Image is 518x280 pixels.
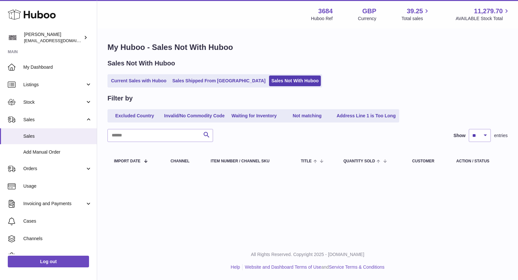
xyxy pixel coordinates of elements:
span: Usage [23,183,92,189]
span: [EMAIL_ADDRESS][DOMAIN_NAME] [24,38,95,43]
div: Huboo Ref [311,16,333,22]
h1: My Huboo - Sales Not With Huboo [107,42,508,52]
span: Stock [23,99,85,105]
span: Sales [23,133,92,139]
a: 39.25 Total sales [401,7,430,22]
h2: Filter by [107,94,133,103]
a: 11,279.70 AVAILABLE Stock Total [456,7,510,22]
a: Help [231,264,240,270]
span: Title [301,159,311,163]
span: AVAILABLE Stock Total [456,16,510,22]
div: Customer [412,159,443,163]
span: Sales [23,117,85,123]
h2: Sales Not With Huboo [107,59,175,68]
span: 39.25 [407,7,423,16]
div: Channel [171,159,198,163]
p: All Rights Reserved. Copyright 2025 - [DOMAIN_NAME] [102,251,513,258]
a: Sales Shipped From [GEOGRAPHIC_DATA] [170,76,268,86]
a: Sales Not With Huboo [269,76,321,86]
div: Action / Status [456,159,501,163]
a: Service Terms & Conditions [329,264,385,270]
span: Import date [114,159,141,163]
div: [PERSON_NAME] [24,31,82,44]
span: Add Manual Order [23,149,92,155]
span: My Dashboard [23,64,92,70]
a: Invalid/No Commodity Code [162,111,227,121]
a: Waiting for Inventory [228,111,280,121]
div: Item Number / Channel SKU [211,159,288,163]
span: Cases [23,218,92,224]
strong: 3684 [318,7,333,16]
a: Current Sales with Huboo [109,76,169,86]
span: Quantity Sold [343,159,375,163]
span: 11,279.70 [474,7,503,16]
a: Not matching [281,111,333,121]
span: Orders [23,166,85,172]
div: Currency [358,16,377,22]
span: Settings [23,253,92,259]
span: Listings [23,82,85,88]
span: Channels [23,236,92,242]
span: Invoicing and Payments [23,201,85,207]
strong: GBP [362,7,376,16]
span: Total sales [401,16,430,22]
img: theinternationalventure@gmail.com [8,33,17,42]
a: Excluded Country [109,111,161,121]
a: Website and Dashboard Terms of Use [245,264,321,270]
a: Log out [8,256,89,267]
label: Show [454,133,466,139]
li: and [242,264,384,270]
span: entries [494,133,508,139]
a: Address Line 1 is Too Long [334,111,398,121]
